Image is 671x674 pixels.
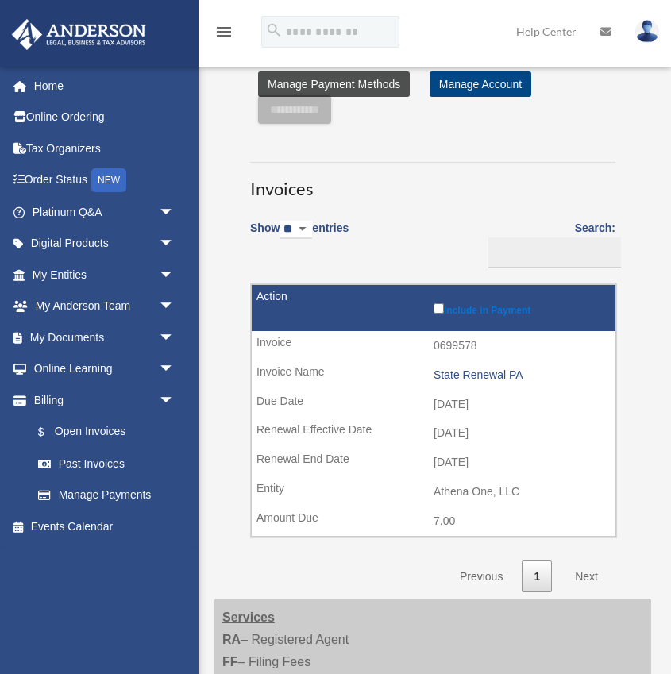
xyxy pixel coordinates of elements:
[434,368,607,382] div: State Renewal PA
[159,196,191,229] span: arrow_drop_down
[448,560,515,593] a: Previous
[522,560,552,593] a: 1
[11,510,199,542] a: Events Calendar
[11,259,199,291] a: My Entitiesarrow_drop_down
[252,418,615,449] td: [DATE]
[252,477,615,507] td: Athena One, LLC
[11,228,199,260] a: Digital Productsarrow_drop_down
[11,384,191,416] a: Billingarrow_drop_down
[159,322,191,354] span: arrow_drop_down
[222,655,238,668] strong: FF
[11,164,199,197] a: Order StatusNEW
[430,71,531,97] a: Manage Account
[11,291,199,322] a: My Anderson Teamarrow_drop_down
[222,633,241,646] strong: RA
[159,291,191,323] span: arrow_drop_down
[635,20,659,43] img: User Pic
[222,610,275,624] strong: Services
[434,303,444,314] input: Include in Payment
[11,70,199,102] a: Home
[159,384,191,417] span: arrow_drop_down
[252,331,615,361] td: 0699578
[11,102,199,133] a: Online Ordering
[252,448,615,478] td: [DATE]
[47,422,55,442] span: $
[11,322,199,353] a: My Documentsarrow_drop_down
[214,22,233,41] i: menu
[7,19,151,50] img: Anderson Advisors Platinum Portal
[280,221,312,239] select: Showentries
[252,506,615,537] td: 7.00
[488,237,621,268] input: Search:
[22,416,183,449] a: $Open Invoices
[22,448,191,480] a: Past Invoices
[265,21,283,39] i: search
[250,218,349,255] label: Show entries
[250,162,615,202] h3: Invoices
[11,196,199,228] a: Platinum Q&Aarrow_drop_down
[252,390,615,420] td: [DATE]
[159,259,191,291] span: arrow_drop_down
[22,480,191,511] a: Manage Payments
[483,218,615,268] label: Search:
[159,228,191,260] span: arrow_drop_down
[159,353,191,386] span: arrow_drop_down
[11,133,199,164] a: Tax Organizers
[11,353,199,385] a: Online Learningarrow_drop_down
[434,300,607,316] label: Include in Payment
[258,71,410,97] a: Manage Payment Methods
[563,560,610,593] a: Next
[91,168,126,192] div: NEW
[214,28,233,41] a: menu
